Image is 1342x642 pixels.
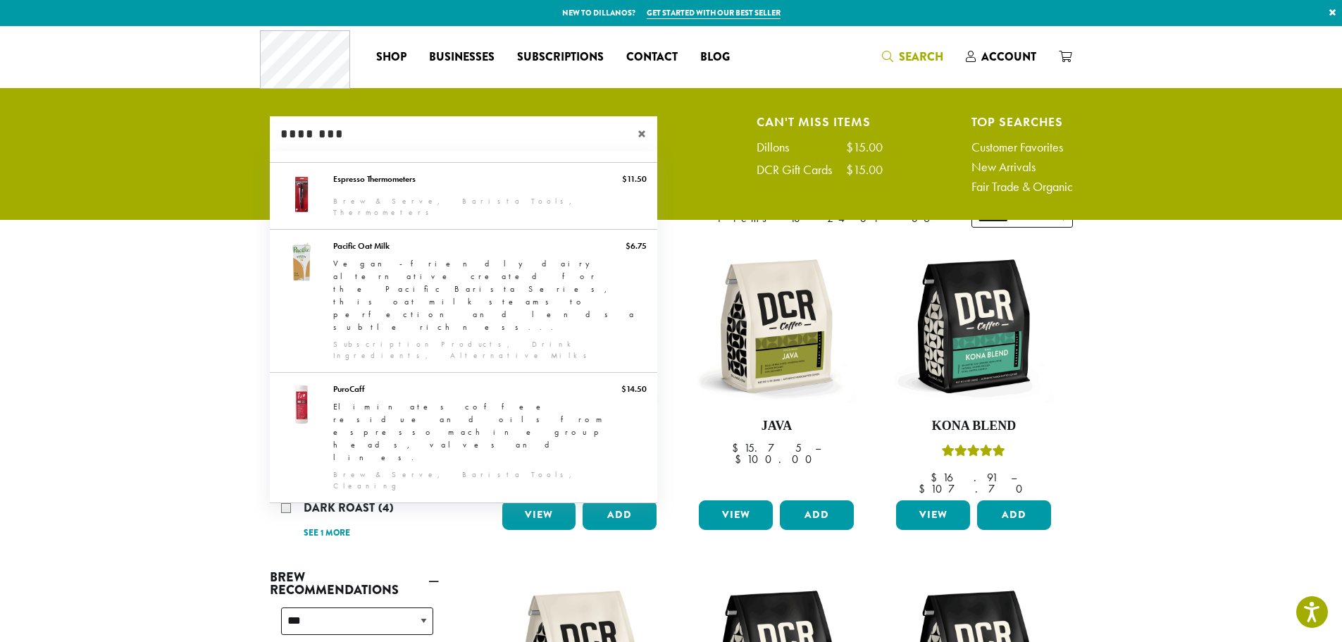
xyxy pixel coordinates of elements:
[971,180,1073,193] a: Fair Trade & Organic
[429,49,495,66] span: Businesses
[583,500,657,530] button: Add
[695,245,857,407] img: DCR-12oz-Java-Stock-scaled.png
[365,46,418,68] a: Shop
[757,163,846,176] div: DCR Gift Cards
[977,500,1051,530] button: Add
[757,141,803,154] div: Dillons
[846,163,883,176] div: $15.00
[846,141,883,154] div: $15.00
[647,7,781,19] a: Get started with our best seller
[942,443,1005,464] div: Rated 5.00 out of 5
[270,565,439,602] a: Brew Recommendations
[899,49,943,65] span: Search
[919,481,931,496] span: $
[1011,470,1017,485] span: –
[780,500,854,530] button: Add
[638,125,657,142] span: ×
[971,141,1073,154] a: Customer Favorites
[304,500,378,516] span: Dark Roast
[732,440,744,455] span: $
[695,419,857,434] h4: Java
[732,440,802,455] bdi: 15.75
[815,440,821,455] span: –
[871,45,955,68] a: Search
[931,470,943,485] span: $
[893,419,1055,434] h4: Kona Blend
[517,49,604,66] span: Subscriptions
[695,245,857,495] a: Java
[735,452,819,467] bdi: 100.00
[893,245,1055,407] img: DCR-12oz-Kona-Blend-Stock-scaled.png
[919,481,1029,496] bdi: 107.70
[700,49,730,66] span: Blog
[893,245,1055,495] a: Kona BlendRated 5.00 out of 5
[735,452,747,467] span: $
[981,49,1036,65] span: Account
[757,116,883,127] h4: Can't Miss Items
[502,500,576,530] a: View
[376,49,406,66] span: Shop
[378,500,394,516] span: (4)
[971,161,1073,173] a: New Arrivals
[626,49,678,66] span: Contact
[699,500,773,530] a: View
[896,500,970,530] a: View
[971,116,1073,127] h4: Top Searches
[304,526,350,541] a: See 1 more
[931,470,998,485] bdi: 16.91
